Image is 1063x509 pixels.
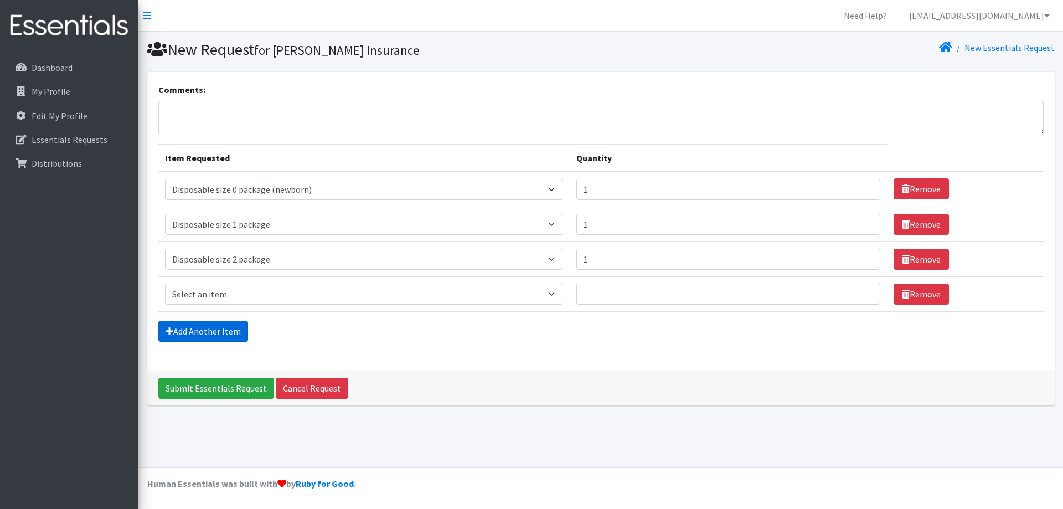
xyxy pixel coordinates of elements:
[158,144,570,172] th: Item Requested
[4,152,134,174] a: Distributions
[254,42,420,58] small: for [PERSON_NAME] Insurance
[32,158,82,169] p: Distributions
[158,83,205,96] label: Comments:
[900,4,1059,27] a: [EMAIL_ADDRESS][DOMAIN_NAME]
[835,4,896,27] a: Need Help?
[32,86,70,97] p: My Profile
[894,249,949,270] a: Remove
[894,284,949,305] a: Remove
[4,105,134,127] a: Edit My Profile
[4,80,134,102] a: My Profile
[4,56,134,79] a: Dashboard
[570,144,887,172] th: Quantity
[894,214,949,235] a: Remove
[158,321,248,342] a: Add Another Item
[158,378,274,399] input: Submit Essentials Request
[32,62,73,73] p: Dashboard
[4,7,134,44] img: HumanEssentials
[32,134,107,145] p: Essentials Requests
[894,178,949,199] a: Remove
[32,110,87,121] p: Edit My Profile
[4,128,134,151] a: Essentials Requests
[276,378,348,399] a: Cancel Request
[147,478,356,489] strong: Human Essentials was built with by .
[147,40,597,59] h1: New Request
[964,42,1055,53] a: New Essentials Request
[296,478,354,489] a: Ruby for Good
